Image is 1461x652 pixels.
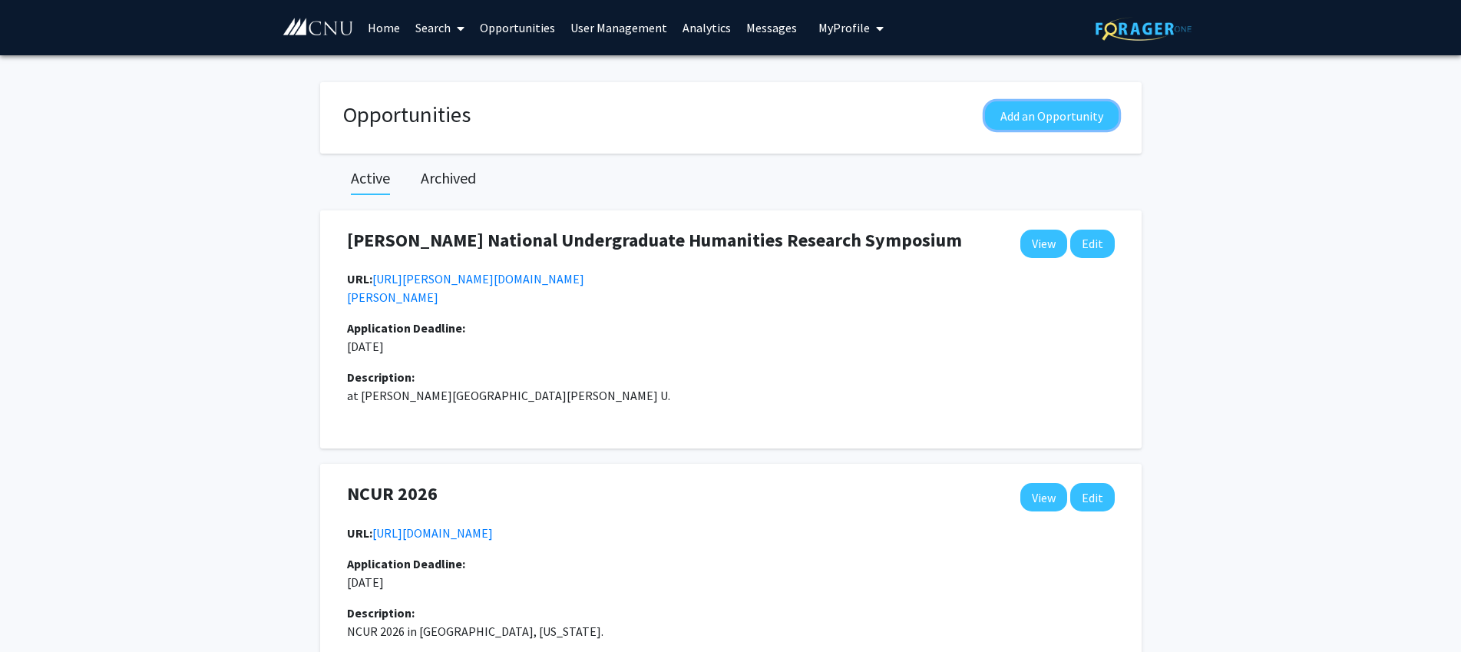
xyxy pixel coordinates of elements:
span: My Profile [818,20,870,35]
button: Edit [1070,483,1115,511]
a: Opens in a new tab [347,271,584,305]
a: Opportunities [472,1,563,55]
b: URL: [347,525,372,541]
a: Search [408,1,472,55]
b: Application Deadline: [347,320,465,336]
div: Description: [347,604,1115,622]
a: View [1020,230,1067,258]
b: Application Deadline: [347,556,465,571]
img: ForagerOne Logo [1096,17,1192,41]
a: User Management [563,1,675,55]
h4: [PERSON_NAME] National Undergraduate Humanities Research Symposium [347,230,962,252]
h1: Opportunities [343,101,471,128]
iframe: Chat [12,583,65,640]
a: Opens in a new tab [372,525,493,541]
p: [DATE] [347,319,653,356]
p: NCUR 2026 in [GEOGRAPHIC_DATA], [US_STATE]. [347,622,1115,640]
b: URL: [347,271,372,286]
p: at [PERSON_NAME][GEOGRAPHIC_DATA][PERSON_NAME] U. [347,386,1115,405]
a: View [1020,483,1067,511]
h2: Active [351,169,390,187]
button: Edit [1070,230,1115,258]
a: Analytics [675,1,739,55]
button: Add an Opportunity [985,101,1119,130]
h4: NCUR 2026 [347,483,438,505]
a: Home [360,1,408,55]
h2: Archived [421,169,476,187]
img: Christopher Newport University Logo [282,18,355,37]
p: [DATE] [347,554,653,591]
a: Messages [739,1,805,55]
div: Description: [347,368,1115,386]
